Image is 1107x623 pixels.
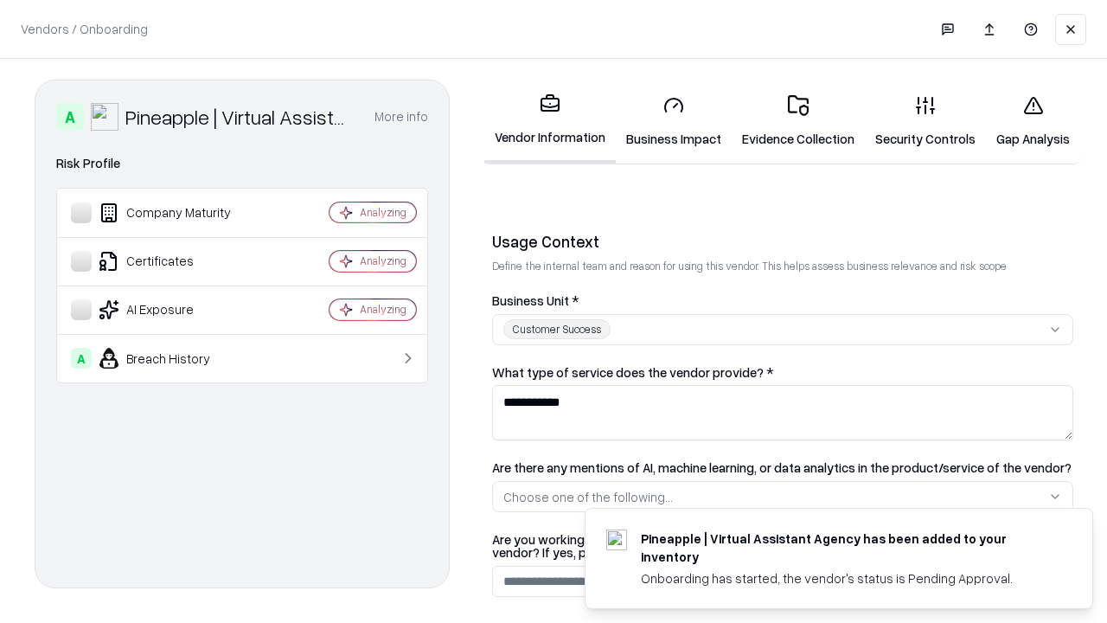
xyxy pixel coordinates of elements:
[503,488,673,506] div: Choose one of the following...
[492,481,1073,512] button: Choose one of the following...
[71,299,278,320] div: AI Exposure
[606,530,627,550] img: trypineapple.com
[492,294,1073,307] label: Business Unit *
[91,103,118,131] img: Pineapple | Virtual Assistant Agency
[492,533,1073,559] label: Are you working with the Bausch and Lomb procurement/legal to get the contract in place with the ...
[360,254,406,268] div: Analyzing
[71,202,278,223] div: Company Maturity
[732,81,865,162] a: Evidence Collection
[374,101,428,132] button: More info
[503,319,611,339] div: Customer Success
[71,348,92,369] div: A
[986,81,1080,162] a: Gap Analysis
[125,103,354,131] div: Pineapple | Virtual Assistant Agency
[492,461,1073,474] label: Are there any mentions of AI, machine learning, or data analytics in the product/service of the v...
[492,366,1073,379] label: What type of service does the vendor provide? *
[641,530,1051,566] div: Pineapple | Virtual Assistant Agency has been added to your inventory
[21,20,148,38] p: Vendors / Onboarding
[492,259,1073,273] p: Define the internal team and reason for using this vendor. This helps assess business relevance a...
[492,314,1073,345] button: Customer Success
[56,153,428,174] div: Risk Profile
[492,231,1073,252] div: Usage Context
[484,80,616,164] a: Vendor Information
[71,348,278,369] div: Breach History
[71,251,278,272] div: Certificates
[865,81,986,162] a: Security Controls
[616,81,732,162] a: Business Impact
[360,205,406,220] div: Analyzing
[56,103,84,131] div: A
[641,569,1051,588] div: Onboarding has started, the vendor's status is Pending Approval.
[360,302,406,317] div: Analyzing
